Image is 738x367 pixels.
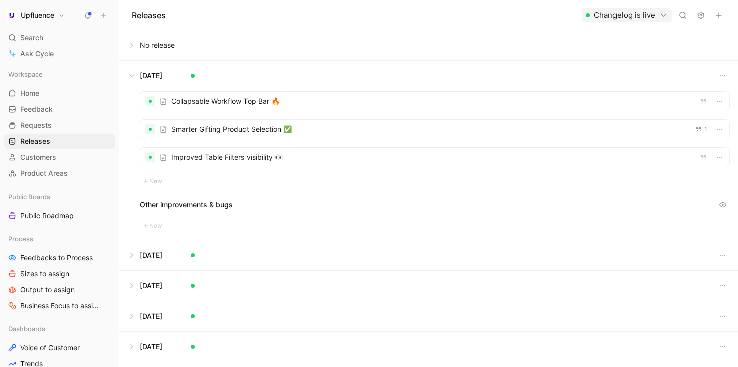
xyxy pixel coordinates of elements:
[4,189,115,204] div: Public Boards
[4,30,115,45] div: Search
[4,46,115,61] a: Ask Cycle
[140,220,166,232] button: New
[8,324,45,334] span: Dashboards
[140,175,166,188] button: New
[20,104,53,114] span: Feedback
[704,126,707,132] span: 1
[20,211,74,221] span: Public Roadmap
[20,152,56,162] span: Customers
[693,124,709,135] button: 1
[4,150,115,165] a: Customers
[4,67,115,82] div: Workspace
[7,10,17,20] img: Upfluence
[4,189,115,223] div: Public BoardsPublic Roadmap
[4,134,115,149] a: Releases
[4,118,115,133] a: Requests
[4,8,67,22] button: UpfluenceUpfluence
[4,166,115,181] a: Product Areas
[4,231,115,313] div: ProcessFeedbacks to ProcessSizes to assignOutput to assignBusiness Focus to assign
[4,208,115,223] a: Public Roadmap
[20,48,54,60] span: Ask Cycle
[20,32,43,44] span: Search
[20,301,101,311] span: Business Focus to assign
[140,198,730,212] div: Other improvements & bugs
[20,88,39,98] span: Home
[132,9,166,21] h1: Releases
[20,253,93,263] span: Feedbacks to Process
[20,285,75,295] span: Output to assign
[4,282,115,297] a: Output to assign
[4,86,115,101] a: Home
[20,120,52,130] span: Requests
[4,250,115,265] a: Feedbacks to Process
[21,11,54,20] h1: Upfluence
[8,234,33,244] span: Process
[20,168,68,178] span: Product Areas
[20,136,50,146] span: Releases
[8,69,43,79] span: Workspace
[20,343,80,353] span: Voice of Customer
[4,266,115,281] a: Sizes to assign
[4,340,115,355] a: Voice of Customer
[582,8,672,22] button: Changelog is live
[4,102,115,117] a: Feedback
[8,192,50,202] span: Public Boards
[20,269,69,279] span: Sizes to assign
[4,298,115,313] a: Business Focus to assign
[4,321,115,336] div: Dashboards
[4,231,115,246] div: Process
